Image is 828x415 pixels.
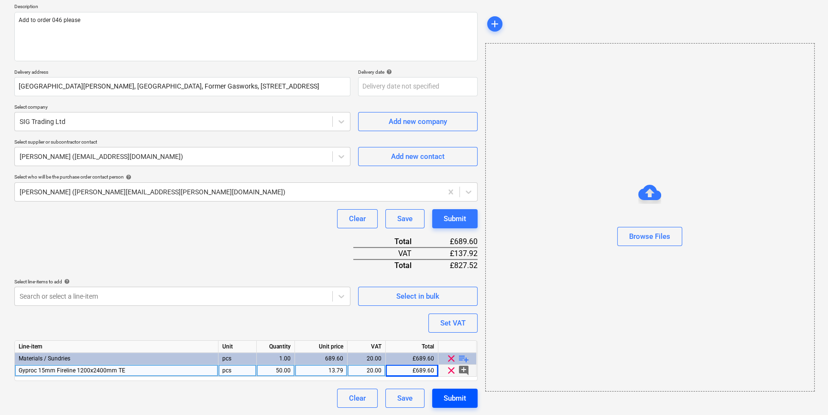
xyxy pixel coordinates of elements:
div: Quantity [257,341,295,353]
div: Submit [444,213,466,225]
span: help [62,279,70,284]
button: Save [385,209,425,228]
span: playlist_add [458,353,469,364]
div: 20.00 [351,365,381,377]
div: 1.00 [261,353,291,365]
input: Delivery date not specified [358,77,478,96]
div: Select in bulk [396,290,439,303]
div: VAT [353,247,427,259]
div: Save [397,213,413,225]
span: clear [446,365,457,376]
div: Select line-items to add [14,279,350,285]
div: Clear [349,392,366,404]
button: Browse Files [617,227,682,246]
div: Unit price [295,341,348,353]
div: Submit [444,392,466,404]
div: Add new company [389,115,447,128]
div: 50.00 [261,365,291,377]
div: Add new contact [391,150,445,163]
div: Unit [218,341,257,353]
div: £827.52 [426,259,477,271]
div: Total [353,236,427,247]
div: pcs [218,353,257,365]
button: Save [385,389,425,408]
button: Select in bulk [358,287,478,306]
textarea: Add to order 046 please [14,12,478,61]
div: Clear [349,213,366,225]
div: £689.60 [426,236,477,247]
div: Save [397,392,413,404]
input: Delivery address [14,77,350,96]
p: Select company [14,104,350,112]
button: Add new company [358,112,478,131]
div: £689.60 [386,353,438,365]
p: Select supplier or subcontractor contact [14,139,350,147]
div: 13.79 [299,365,343,377]
button: Submit [432,389,478,408]
button: Submit [432,209,478,228]
div: Set VAT [440,317,466,329]
p: Description [14,3,478,11]
div: Total [386,341,438,353]
span: add_comment [458,365,469,376]
div: Delivery date [358,69,478,75]
p: Delivery address [14,69,350,77]
span: help [384,69,392,75]
button: Clear [337,389,378,408]
div: Browse Files [485,43,815,392]
div: 20.00 [351,353,381,365]
div: Browse Files [629,230,670,243]
button: Clear [337,209,378,228]
iframe: Chat Widget [780,369,828,415]
button: Set VAT [428,314,478,333]
div: pcs [218,365,257,377]
span: clear [446,353,457,364]
div: 689.60 [299,353,343,365]
div: VAT [348,341,386,353]
button: Add new contact [358,147,478,166]
span: Materials / Sundries [19,355,70,362]
span: help [124,174,131,180]
div: £689.60 [386,365,438,377]
span: Gyproc 15mm Fireline 1200x2400mm TE [19,367,125,374]
div: £137.92 [426,247,477,259]
div: Line-item [15,341,218,353]
div: Select who will be the purchase order contact person [14,174,478,180]
span: add [489,18,501,30]
div: Total [353,259,427,271]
